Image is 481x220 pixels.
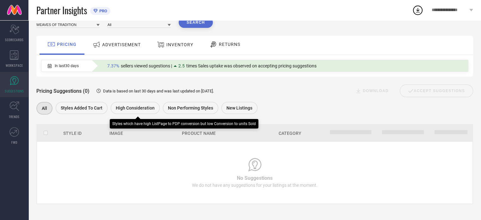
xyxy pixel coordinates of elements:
div: Accept Suggestions [400,85,473,97]
span: New Listings [226,105,252,110]
span: times Sales uptake was observed on accepting pricing suggestions [186,63,317,68]
div: Styles which have high ListPage to PDP conversion but low Conversion to units Sold [112,122,256,126]
span: Pricing Suggestions (0) [36,88,89,94]
span: Style Id [63,131,82,136]
span: High Consideration [116,105,155,110]
span: No Suggestions [237,175,273,181]
span: All [42,106,47,111]
span: Data is based on last 30 days and was last updated on [DATE] . [103,89,214,93]
div: Open download list [412,4,423,16]
span: Category [279,131,301,136]
span: In last 30 days [55,64,79,68]
span: Styles Added To Cart [61,105,102,110]
span: Partner Insights [36,4,87,17]
span: TRENDS [9,114,20,119]
span: Product Name [182,131,215,136]
div: Percentage of sellers who have viewed suggestions for the current Insight Type [104,62,320,70]
span: PRO [98,9,107,13]
span: SCORECARDS [5,37,24,42]
span: 7.37% [107,63,119,68]
span: ADVERTISEMENT [102,42,141,47]
span: INVENTORY [166,42,193,47]
span: RETURNS [219,42,240,47]
span: Image [109,131,123,136]
span: We do not have any suggestions for your listings at the moment. [192,183,318,188]
span: WORKSPACE [6,63,23,68]
span: FWD [11,140,17,145]
span: PRICING [57,42,77,47]
span: Non Performing Styles [168,105,213,110]
span: SUGGESTIONS [5,89,24,93]
span: sellers viewed sugestions | [121,63,172,68]
span: 2.5 [178,63,185,68]
button: Search [179,17,213,28]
